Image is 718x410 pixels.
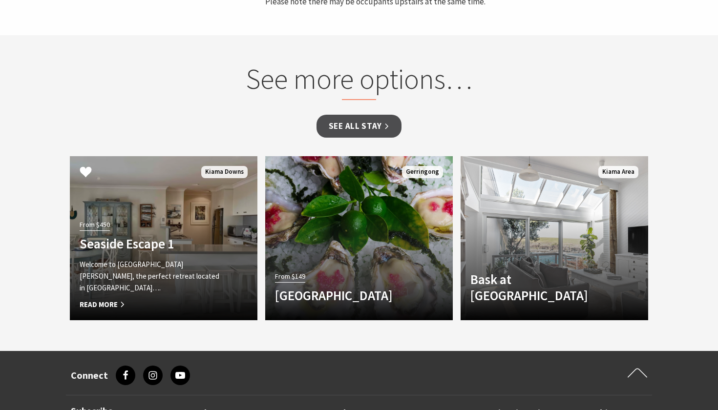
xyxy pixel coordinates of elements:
h4: Seaside Escape 1 [80,236,219,251]
span: Kiama Area [598,166,638,178]
h2: See more options… [173,62,546,100]
h4: [GEOGRAPHIC_DATA] [275,287,415,303]
span: Kiama Downs [201,166,248,178]
h4: Bask at [GEOGRAPHIC_DATA] [470,271,610,303]
button: Click to Favourite Seaside Escape 1 [70,156,102,189]
span: From $149 [275,271,305,282]
a: Another Image Used From $450 Seaside Escape 1 Welcome to [GEOGRAPHIC_DATA][PERSON_NAME], the perf... [70,156,257,320]
a: See all Stay [317,115,401,138]
a: From $149 [GEOGRAPHIC_DATA] Gerringong [265,156,453,320]
span: From $450 [80,219,110,230]
p: Welcome to [GEOGRAPHIC_DATA][PERSON_NAME], the perfect retreat located in [GEOGRAPHIC_DATA]…. [80,259,219,294]
a: Another Image Used Bask at [GEOGRAPHIC_DATA] Kiama Area [461,156,648,320]
span: Read More [80,299,219,310]
span: Gerringong [402,166,443,178]
h3: Connect [71,369,108,381]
